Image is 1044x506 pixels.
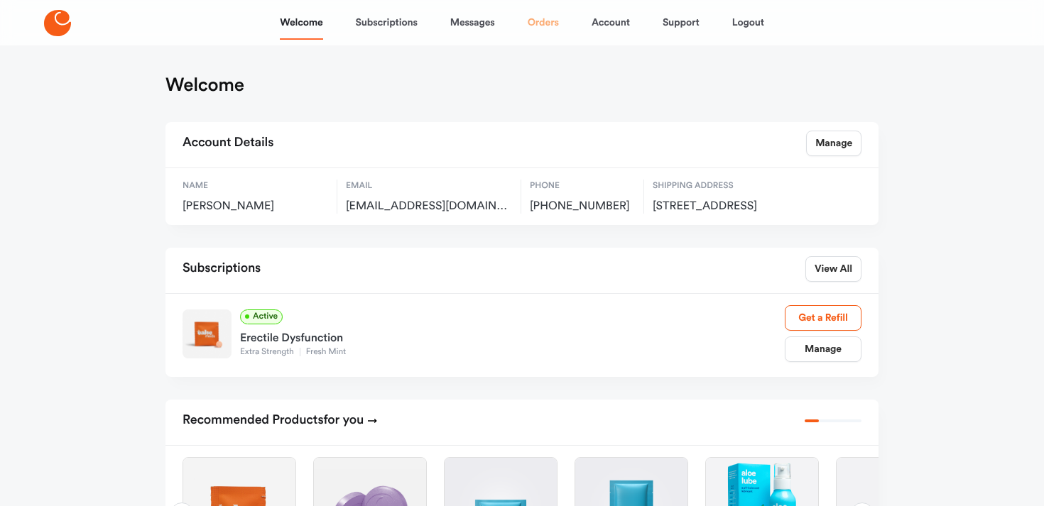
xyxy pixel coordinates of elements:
[346,199,512,214] span: sometimesteaching@gmail.com
[280,6,322,40] a: Welcome
[183,309,232,358] img: Extra Strength
[240,324,785,358] a: Erectile DysfunctionExtra StrengthFresh Mint
[240,348,300,356] span: Extra Strength
[663,6,700,40] a: Support
[653,180,805,192] span: Shipping Address
[356,6,418,40] a: Subscriptions
[346,180,512,192] span: Email
[530,199,635,214] span: [PHONE_NUMBER]
[805,256,861,282] a: View All
[183,131,273,156] h2: Account Details
[240,309,283,324] span: Active
[183,199,328,214] span: [PERSON_NAME]
[785,336,861,362] a: Manage
[450,6,495,40] a: Messages
[165,74,244,97] h1: Welcome
[806,131,861,156] a: Manage
[732,6,764,40] a: Logout
[183,408,378,434] h2: Recommended Products
[240,324,785,347] div: Erectile Dysfunction
[300,348,352,356] span: Fresh Mint
[324,414,364,427] span: for you
[653,199,805,214] span: 3052 Treyson Drive, Denver, US, 28037
[183,180,328,192] span: Name
[785,305,861,331] a: Get a Refill
[530,180,635,192] span: Phone
[183,256,261,282] h2: Subscriptions
[592,6,630,40] a: Account
[528,6,559,40] a: Orders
